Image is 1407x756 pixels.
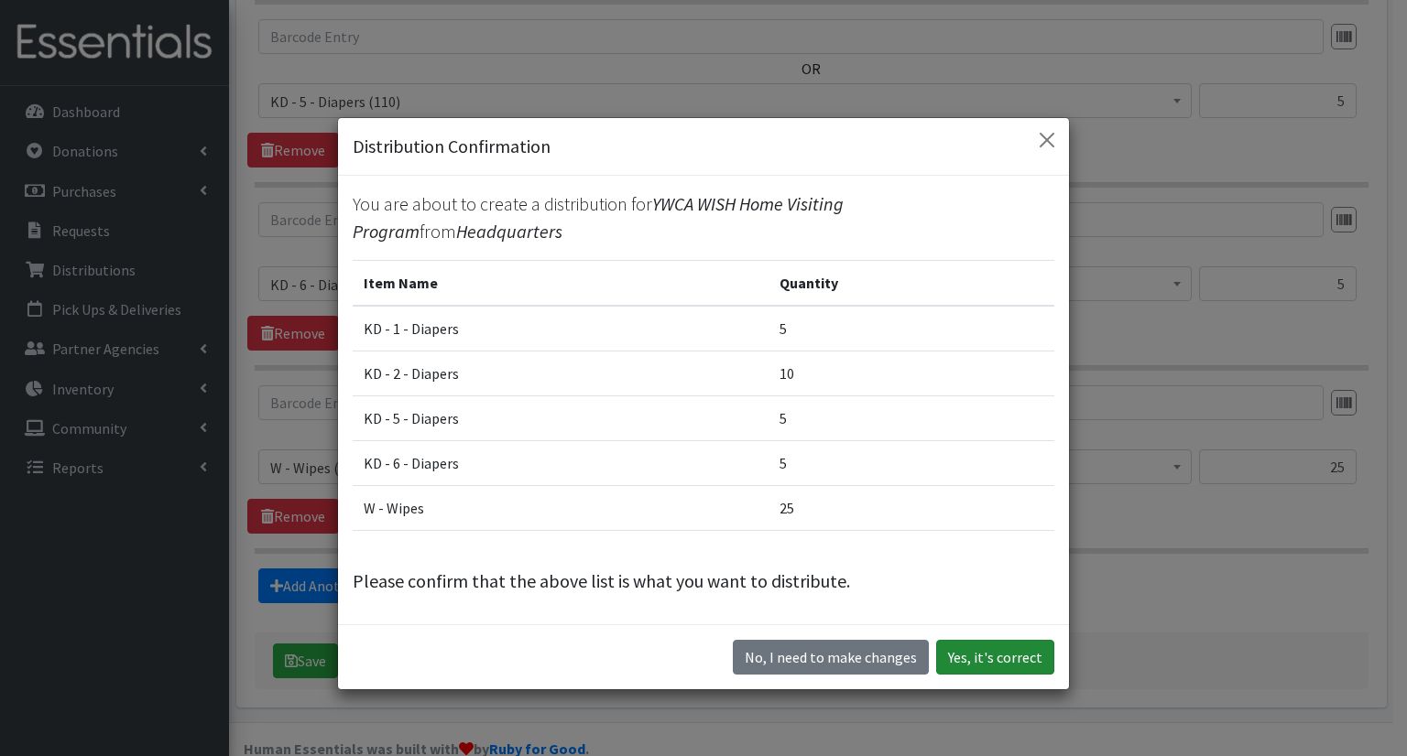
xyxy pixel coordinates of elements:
[936,640,1054,675] button: Yes, it's correct
[769,486,1054,531] td: 25
[353,261,769,307] th: Item Name
[353,190,1054,245] p: You are about to create a distribution for from
[353,567,1054,595] p: Please confirm that the above list is what you want to distribute.
[456,220,562,243] span: Headquarters
[769,306,1054,351] td: 5
[769,396,1054,441] td: 5
[769,261,1054,307] th: Quantity
[353,441,769,486] td: KD - 6 - Diapers
[1032,125,1062,155] button: Close
[733,640,929,675] button: No I need to make changes
[353,351,769,396] td: KD - 2 - Diapers
[353,396,769,441] td: KD - 5 - Diapers
[353,306,769,351] td: KD - 1 - Diapers
[769,351,1054,396] td: 10
[769,441,1054,486] td: 5
[353,486,769,531] td: W - Wipes
[353,133,551,160] h5: Distribution Confirmation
